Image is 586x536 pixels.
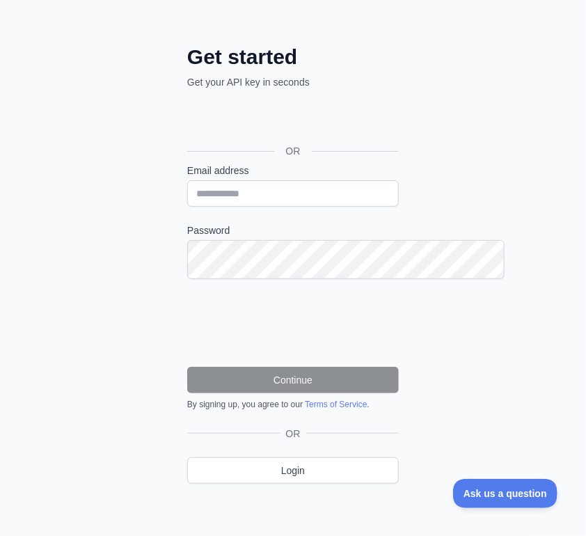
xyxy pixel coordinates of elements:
a: Terms of Service [305,400,367,409]
label: Email address [187,164,399,178]
a: Login [187,457,399,484]
iframe: reCAPTCHA [187,296,399,350]
div: By signing up, you agree to our . [187,399,399,410]
span: OR [275,144,312,158]
iframe: Nút Đăng nhập bằng Google [180,104,403,135]
p: Get your API key in seconds [187,75,399,89]
button: Continue [187,367,399,393]
label: Password [187,223,399,237]
iframe: Toggle Customer Support [453,479,558,508]
span: OR [280,427,306,441]
h2: Get started [187,45,399,70]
